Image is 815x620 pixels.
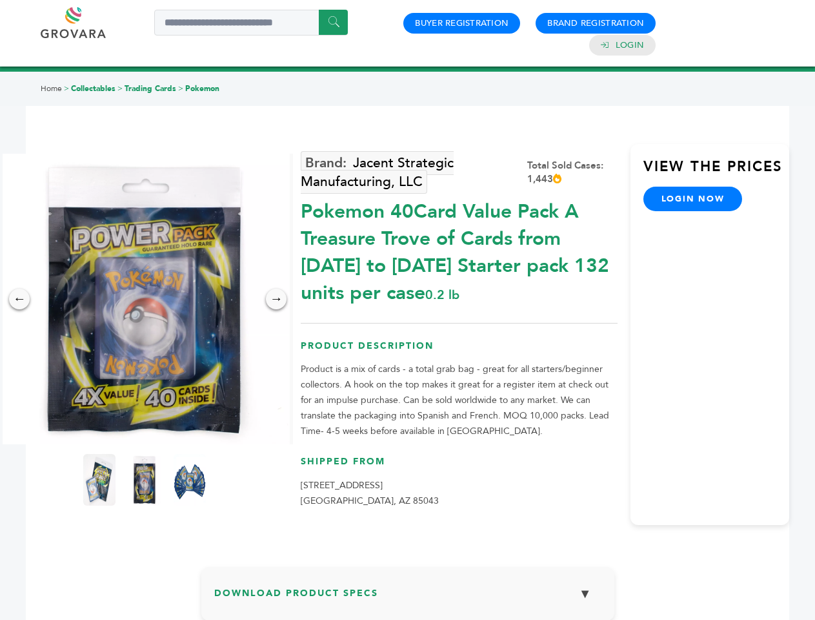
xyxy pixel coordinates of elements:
span: > [117,83,123,94]
div: Pokemon 40Card Value Pack A Treasure Trove of Cards from [DATE] to [DATE] Starter pack 132 units ... [301,192,618,307]
button: ▼ [569,580,601,608]
p: [STREET_ADDRESS] [GEOGRAPHIC_DATA], AZ 85043 [301,478,618,509]
h3: Shipped From [301,455,618,478]
div: ← [9,289,30,309]
h3: Download Product Specs [214,580,601,617]
span: 0.2 lb [425,286,459,304]
div: Total Sold Cases: 1,443 [527,159,618,186]
img: Pokemon 40-Card Value Pack – A Treasure Trove of Cards from 1996 to 2024 - Starter pack! 132 unit... [128,454,161,506]
a: Jacent Strategic Manufacturing, LLC [301,151,454,194]
img: Pokemon 40-Card Value Pack – A Treasure Trove of Cards from 1996 to 2024 - Starter pack! 132 unit... [83,454,116,506]
a: Brand Registration [547,17,644,29]
p: Product is a mix of cards - a total grab bag - great for all starters/beginner collectors. A hook... [301,362,618,439]
a: Buyer Registration [415,17,508,29]
a: Collectables [71,83,116,94]
a: Trading Cards [125,83,176,94]
span: > [178,83,183,94]
h3: Product Description [301,340,618,362]
a: Login [616,39,644,51]
a: login now [643,187,743,211]
h3: View the Prices [643,157,789,187]
a: Pokemon [185,83,219,94]
input: Search a product or brand... [154,10,348,36]
span: > [64,83,69,94]
div: → [266,289,287,309]
img: Pokemon 40-Card Value Pack – A Treasure Trove of Cards from 1996 to 2024 - Starter pack! 132 unit... [174,454,206,506]
a: Home [41,83,62,94]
